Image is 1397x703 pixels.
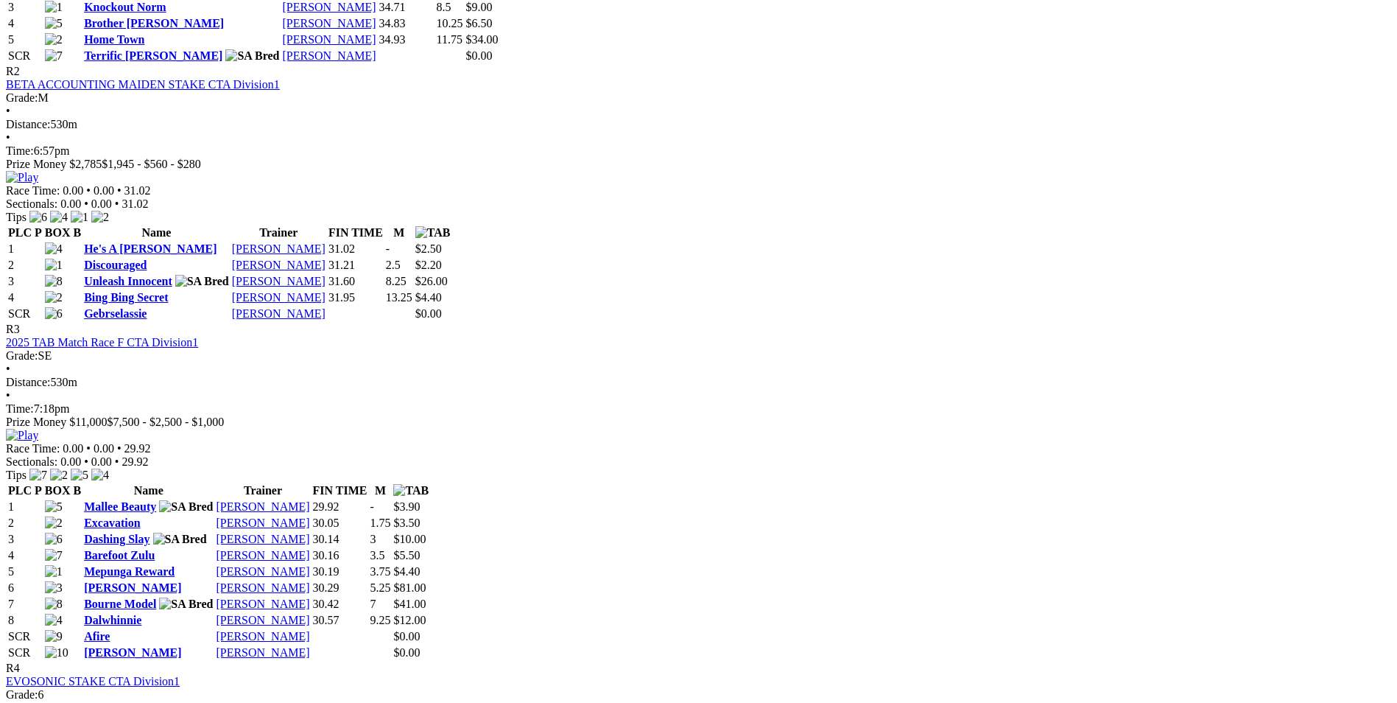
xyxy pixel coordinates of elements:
span: $81.00 [393,581,426,594]
td: 8 [7,613,43,628]
text: 13.25 [386,291,412,304]
a: Mepunga Reward [84,565,175,578]
img: TAB [393,484,429,497]
a: [PERSON_NAME] [282,49,376,62]
img: SA Bred [225,49,279,63]
img: 1 [45,259,63,272]
div: 6:57pm [6,144,1391,158]
a: [PERSON_NAME] [216,598,309,610]
a: Barefoot Zulu [84,549,155,562]
span: Grade: [6,688,38,701]
img: TAB [415,226,451,239]
span: • [115,197,119,210]
img: 7 [29,469,47,482]
span: $9.00 [466,1,493,13]
span: $1,945 - $560 - $280 [102,158,201,170]
img: 4 [45,614,63,627]
span: 0.00 [63,442,83,455]
span: $0.00 [466,49,493,62]
th: Trainer [231,225,326,240]
a: BETA ACCOUNTING MAIDEN STAKE CTA Division1 [6,78,280,91]
span: • [6,105,10,117]
img: SA Bred [159,598,213,611]
img: 5 [45,500,63,514]
span: 0.00 [91,455,112,468]
td: 30.16 [312,548,368,563]
img: 1 [45,565,63,578]
a: Unleash Innocent [84,275,172,287]
span: Distance: [6,118,50,130]
td: SCR [7,629,43,644]
span: 0.00 [91,197,112,210]
td: 1 [7,242,43,256]
td: 3 [7,532,43,547]
span: • [6,131,10,144]
span: PLC [8,484,32,497]
a: [PERSON_NAME] [282,17,376,29]
a: [PERSON_NAME] [84,646,181,659]
text: 2.5 [386,259,401,271]
td: 31.60 [328,274,384,289]
td: 30.05 [312,516,368,531]
td: 4 [7,548,43,563]
div: 6 [6,688,1391,702]
img: 2 [45,517,63,530]
a: [PERSON_NAME] [216,500,309,513]
span: Time: [6,402,34,415]
span: • [86,184,91,197]
span: Grade: [6,91,38,104]
div: Prize Money $11,000 [6,416,1391,429]
td: 7 [7,597,43,612]
span: 0.00 [63,184,83,197]
img: Play [6,171,38,184]
td: 5 [7,564,43,579]
span: B [73,226,81,239]
a: [PERSON_NAME] [282,33,376,46]
span: • [117,184,122,197]
text: 8.5 [437,1,451,13]
img: 10 [45,646,68,660]
img: 4 [50,211,68,224]
img: 1 [45,1,63,14]
img: SA Bred [159,500,213,514]
span: $2.20 [415,259,442,271]
a: Home Town [84,33,144,46]
span: $5.50 [393,549,420,562]
td: 30.14 [312,532,368,547]
a: [PERSON_NAME] [84,581,181,594]
th: Name [83,483,214,498]
text: 8.25 [386,275,407,287]
text: 3 [370,533,376,545]
a: Gebrselassie [84,307,147,320]
span: $6.50 [466,17,493,29]
span: $0.00 [393,630,420,643]
td: 31.95 [328,290,384,305]
a: Mallee Beauty [84,500,156,513]
span: $4.40 [393,565,420,578]
span: Sectionals: [6,455,57,468]
span: $0.00 [393,646,420,659]
div: 530m [6,376,1391,389]
td: SCR [7,646,43,660]
span: 31.02 [122,197,148,210]
div: SE [6,349,1391,363]
td: 30.42 [312,597,368,612]
img: SA Bred [175,275,229,288]
img: Play [6,429,38,442]
td: 5 [7,32,43,47]
span: 29.92 [124,442,151,455]
span: Distance: [6,376,50,388]
img: 6 [45,533,63,546]
text: - [370,500,373,513]
td: 29.92 [312,500,368,514]
td: 3 [7,274,43,289]
img: 4 [45,242,63,256]
td: 6 [7,581,43,595]
img: 5 [71,469,88,482]
a: Knockout Norm [84,1,166,13]
img: 8 [45,275,63,288]
span: $26.00 [415,275,448,287]
td: SCR [7,49,43,63]
td: 2 [7,516,43,531]
a: Bing Bing Secret [84,291,168,304]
